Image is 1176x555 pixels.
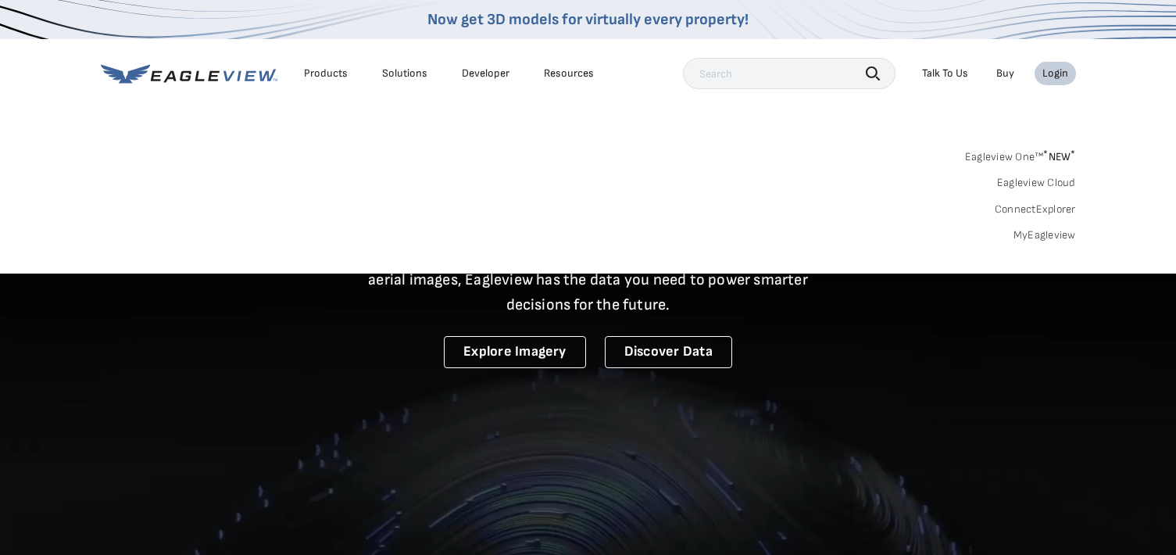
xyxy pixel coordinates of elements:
p: A new era starts here. Built on more than 3.5 billion high-resolution aerial images, Eagleview ha... [349,242,827,317]
a: Eagleview Cloud [997,176,1076,190]
div: Login [1042,66,1068,81]
a: Explore Imagery [444,336,586,368]
a: Eagleview One™*NEW* [965,145,1076,163]
div: Solutions [382,66,427,81]
div: Resources [544,66,594,81]
a: Discover Data [605,336,732,368]
span: NEW [1043,150,1075,163]
a: Buy [996,66,1014,81]
a: MyEagleview [1013,228,1076,242]
div: Products [304,66,348,81]
input: Search [683,58,895,89]
a: ConnectExplorer [995,202,1076,217]
a: Developer [462,66,509,81]
div: Talk To Us [922,66,968,81]
a: Now get 3D models for virtually every property! [427,10,749,29]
